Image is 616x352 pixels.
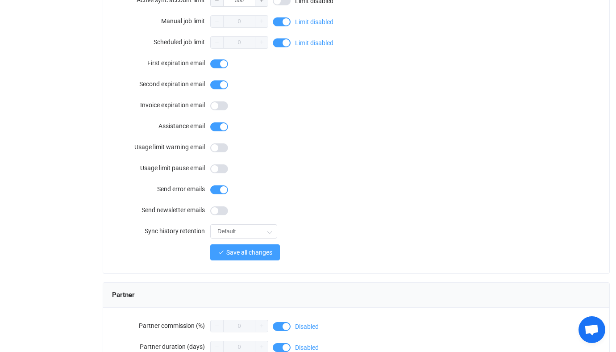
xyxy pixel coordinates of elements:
[295,40,333,46] span: Limit disabled
[226,249,272,256] span: Save all changes
[112,96,210,114] label: Invoice expiration email
[210,224,277,239] input: Select
[112,138,210,156] label: Usage limit warning email
[295,19,333,25] span: Limit disabled
[112,180,210,198] label: Send error emails
[295,344,319,351] span: Disabled
[210,244,280,260] button: Save all changes
[112,159,210,177] label: Usage limit pause email
[579,316,605,343] a: Open chat
[112,75,210,93] label: Second expiration email
[112,33,210,51] label: Scheduled job limit
[112,54,210,72] label: First expiration email
[112,117,210,135] label: Assistance email
[295,323,319,330] span: Disabled
[112,201,210,219] label: Send newsletter emails
[112,288,135,302] span: Partner
[112,12,210,30] label: Manual job limit
[112,317,210,335] label: Partner commission (%)
[112,222,210,240] label: Sync history retention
